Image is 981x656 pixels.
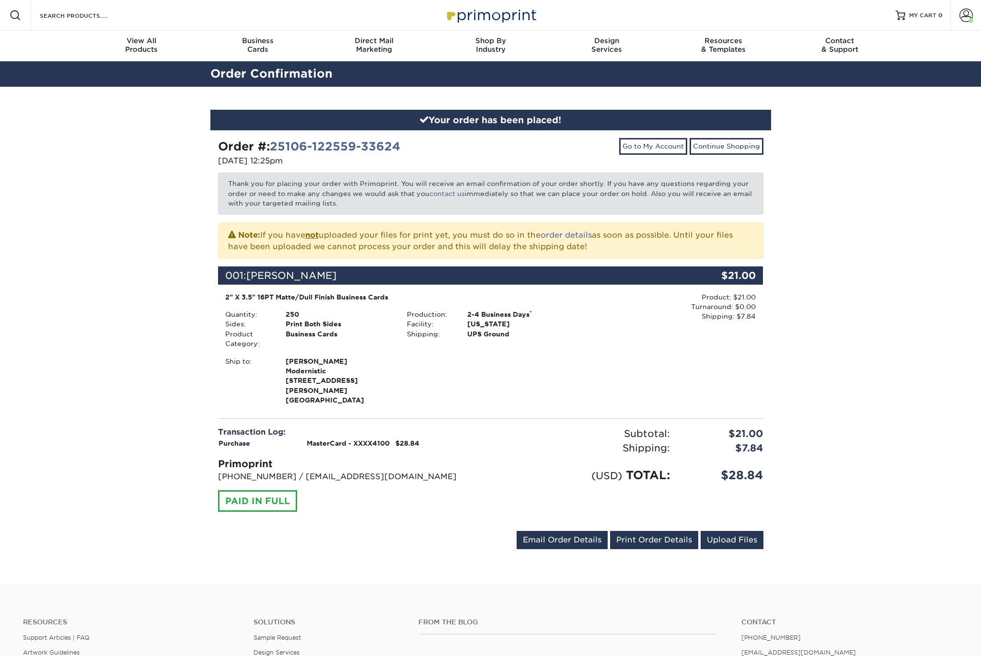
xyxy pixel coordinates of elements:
div: [US_STATE] [460,319,581,329]
a: contact us [429,190,465,197]
span: [PERSON_NAME] [286,357,392,366]
a: Contact [741,618,958,626]
div: & Templates [665,36,782,54]
span: Contact [782,36,898,45]
b: not [305,230,319,240]
span: [PERSON_NAME] [246,270,336,281]
a: Go to My Account [619,138,687,154]
p: [DATE] 12:25pm [218,155,484,167]
div: $28.84 [677,467,771,484]
h2: Order Confirmation [203,65,778,83]
strong: $28.84 [395,439,419,447]
a: Direct MailMarketing [316,31,432,61]
input: SEARCH PRODUCTS..... [39,10,132,21]
a: order details [541,230,592,240]
div: 2-4 Business Days [460,310,581,319]
div: Shipping: [491,441,677,455]
span: Business [199,36,316,45]
p: [PHONE_NUMBER] / [EMAIL_ADDRESS][DOMAIN_NAME] [218,471,484,483]
span: View All [83,36,200,45]
div: Subtotal: [491,426,677,441]
a: Shop ByIndustry [432,31,549,61]
span: MY CART [909,12,936,20]
div: Primoprint [218,457,484,471]
div: Products [83,36,200,54]
a: [EMAIL_ADDRESS][DOMAIN_NAME] [741,649,856,656]
div: & Support [782,36,898,54]
strong: Order #: [218,139,400,153]
div: PAID IN FULL [218,490,297,512]
div: Marketing [316,36,432,54]
div: Sides: [218,319,278,329]
a: Contact& Support [782,31,898,61]
strong: Purchase [219,439,250,447]
a: Email Order Details [517,531,608,549]
a: Resources& Templates [665,31,782,61]
span: Modernistic [286,366,392,376]
div: UPS Ground [460,329,581,339]
div: Product: $21.00 Turnaround: $0.00 Shipping: $7.84 [581,292,756,322]
div: Quantity: [218,310,278,319]
img: Primoprint [443,5,539,25]
span: TOTAL: [626,468,670,482]
div: Product Category: [218,329,278,349]
h4: Resources [23,618,239,626]
a: [PHONE_NUMBER] [741,634,801,641]
div: Transaction Log: [218,426,484,438]
div: Cards [199,36,316,54]
a: 25106-122559-33624 [270,139,400,153]
h4: From the Blog [418,618,716,626]
span: 0 [938,12,943,19]
a: Upload Files [701,531,763,549]
div: $21.00 [672,266,763,285]
a: Sample Request [254,634,301,641]
a: Support Articles | FAQ [23,634,90,641]
a: Design Services [254,649,300,656]
div: 001: [218,266,672,285]
strong: [GEOGRAPHIC_DATA] [286,357,392,404]
p: If you have uploaded your files for print yet, you must do so in the as soon as possible. Until y... [228,229,753,253]
div: Ship to: [218,357,278,405]
a: Print Order Details [610,531,698,549]
div: $21.00 [677,426,771,441]
span: [STREET_ADDRESS][PERSON_NAME] [286,376,392,395]
a: Continue Shopping [690,138,763,154]
div: Your order has been placed! [210,110,771,131]
a: DesignServices [549,31,665,61]
strong: Note: [238,230,260,240]
p: Thank you for placing your order with Primoprint. You will receive an email confirmation of your ... [218,173,763,214]
div: Business Cards [278,329,400,349]
div: $7.84 [677,441,771,455]
span: Shop By [432,36,549,45]
div: 250 [278,310,400,319]
strong: MasterCard - XXXX4100 [307,439,390,447]
div: Services [549,36,665,54]
div: Print Both Sides [278,319,400,329]
h4: Solutions [254,618,404,626]
span: Design [549,36,665,45]
a: Artwork Guidelines [23,649,80,656]
div: Shipping: [400,329,460,339]
div: 2" X 3.5" 16PT Matte/Dull Finish Business Cards [225,292,575,302]
div: Industry [432,36,549,54]
span: Resources [665,36,782,45]
div: Production: [400,310,460,319]
div: Facility: [400,319,460,329]
small: (USD) [591,470,622,482]
a: View AllProducts [83,31,200,61]
span: Direct Mail [316,36,432,45]
a: BusinessCards [199,31,316,61]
